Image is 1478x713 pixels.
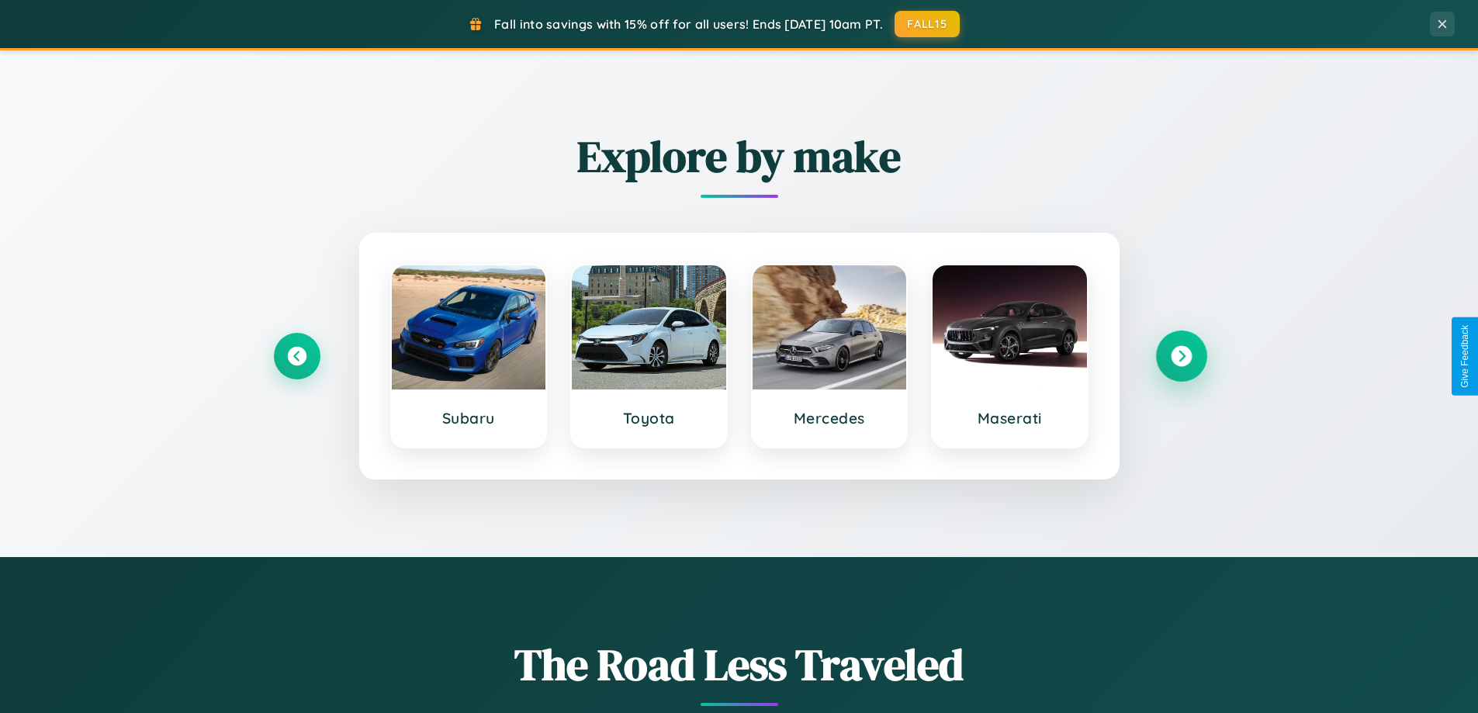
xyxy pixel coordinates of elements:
[1459,325,1470,388] div: Give Feedback
[407,409,531,427] h3: Subaru
[274,635,1205,694] h1: The Road Less Traveled
[948,409,1071,427] h3: Maserati
[274,126,1205,186] h2: Explore by make
[494,16,883,32] span: Fall into savings with 15% off for all users! Ends [DATE] 10am PT.
[768,409,891,427] h3: Mercedes
[895,11,960,37] button: FALL15
[587,409,711,427] h3: Toyota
